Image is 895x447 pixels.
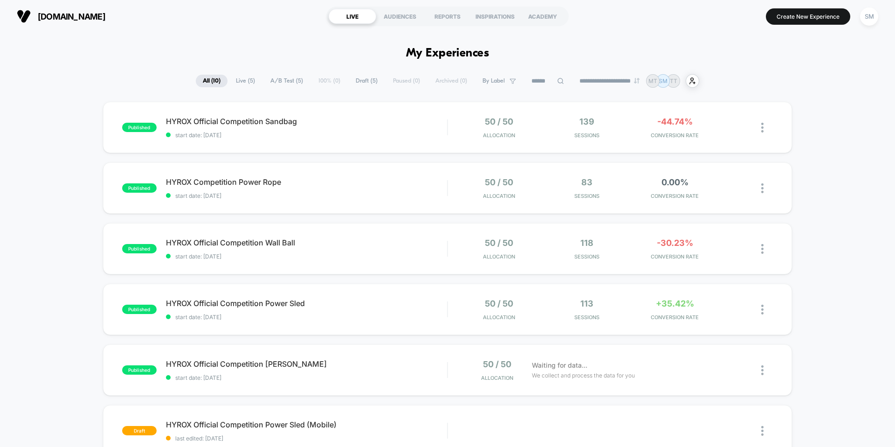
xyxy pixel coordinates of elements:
[122,365,157,375] span: published
[122,244,157,253] span: published
[166,420,447,429] span: HYROX Official Competition Power Sled (Mobile)
[579,117,594,126] span: 139
[196,75,227,87] span: All ( 10 )
[166,177,447,187] span: HYROX Competition Power Rope
[519,9,566,24] div: ACADEMY
[166,359,447,369] span: HYROX Official Competition [PERSON_NAME]
[633,132,716,139] span: CONVERSION RATE
[38,12,105,21] span: [DOMAIN_NAME]
[532,371,635,380] span: We collect and process the data for you
[633,253,716,260] span: CONVERSION RATE
[657,238,693,248] span: -30.23%
[761,244,764,254] img: close
[483,132,515,139] span: Allocation
[545,193,629,199] span: Sessions
[349,75,385,87] span: Draft ( 5 )
[166,314,447,321] span: start date: [DATE]
[481,375,513,381] span: Allocation
[648,77,657,84] p: MT
[166,299,447,308] span: HYROX Official Competition Power Sled
[532,360,587,370] span: Waiting for data...
[329,9,376,24] div: LIVE
[166,238,447,247] span: HYROX Official Competition Wall Ball
[633,314,716,321] span: CONVERSION RATE
[483,193,515,199] span: Allocation
[580,299,593,308] span: 113
[229,75,262,87] span: Live ( 5 )
[670,77,677,84] p: TT
[661,177,688,187] span: 0.00%
[14,9,108,24] button: [DOMAIN_NAME]
[483,359,511,369] span: 50 / 50
[545,253,629,260] span: Sessions
[485,117,513,126] span: 50 / 50
[166,192,447,199] span: start date: [DATE]
[761,123,764,133] img: close
[659,77,668,84] p: SM
[761,426,764,436] img: close
[581,177,592,187] span: 83
[376,9,424,24] div: AUDIENCES
[424,9,471,24] div: REPORTS
[633,193,716,199] span: CONVERSION RATE
[485,238,513,248] span: 50 / 50
[656,299,694,308] span: +35.42%
[482,77,505,84] span: By Label
[761,305,764,314] img: close
[545,314,629,321] span: Sessions
[580,238,593,248] span: 118
[122,123,157,132] span: published
[860,7,878,26] div: SM
[406,47,489,60] h1: My Experiences
[857,7,881,26] button: SM
[166,253,447,260] span: start date: [DATE]
[17,9,31,23] img: Visually logo
[485,177,513,187] span: 50 / 50
[166,435,447,442] span: last edited: [DATE]
[122,183,157,193] span: published
[634,78,640,84] img: end
[166,117,447,126] span: HYROX Official Competition Sandbag
[761,365,764,375] img: close
[166,132,447,139] span: start date: [DATE]
[263,75,310,87] span: A/B Test ( 5 )
[483,314,515,321] span: Allocation
[545,132,629,139] span: Sessions
[483,253,515,260] span: Allocation
[122,305,157,314] span: published
[122,426,157,435] span: draft
[485,299,513,308] span: 50 / 50
[166,374,447,381] span: start date: [DATE]
[471,9,519,24] div: INSPIRATIONS
[761,183,764,193] img: close
[657,117,693,126] span: -44.74%
[766,8,850,25] button: Create New Experience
